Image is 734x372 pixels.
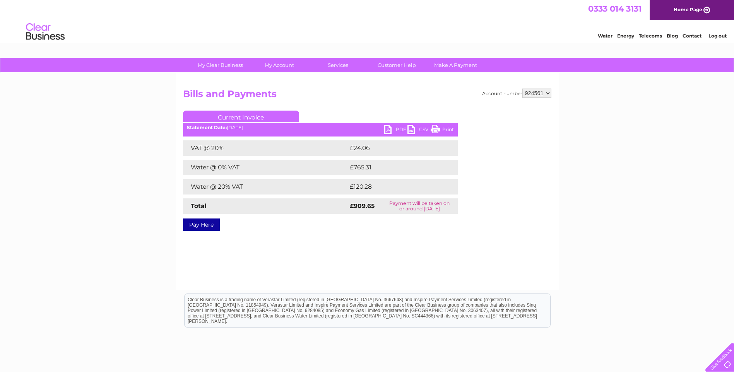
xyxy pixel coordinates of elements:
[188,58,252,72] a: My Clear Business
[683,33,701,39] a: Contact
[183,218,220,231] a: Pay Here
[183,160,348,175] td: Water @ 0% VAT
[183,111,299,122] a: Current Invoice
[183,89,551,103] h2: Bills and Payments
[187,125,227,130] b: Statement Date:
[667,33,678,39] a: Blog
[183,125,458,130] div: [DATE]
[348,140,443,156] td: £24.06
[183,179,348,195] td: Water @ 20% VAT
[708,33,727,39] a: Log out
[407,125,431,136] a: CSV
[482,89,551,98] div: Account number
[191,202,207,210] strong: Total
[431,125,454,136] a: Print
[26,20,65,44] img: logo.png
[384,125,407,136] a: PDF
[588,4,642,14] a: 0333 014 3131
[306,58,370,72] a: Services
[183,140,348,156] td: VAT @ 20%
[382,198,457,214] td: Payment will be taken on or around [DATE]
[185,4,550,38] div: Clear Business is a trading name of Verastar Limited (registered in [GEOGRAPHIC_DATA] No. 3667643...
[348,179,443,195] td: £120.28
[348,160,443,175] td: £765.31
[424,58,488,72] a: Make A Payment
[639,33,662,39] a: Telecoms
[365,58,429,72] a: Customer Help
[617,33,634,39] a: Energy
[247,58,311,72] a: My Account
[350,202,375,210] strong: £909.65
[598,33,613,39] a: Water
